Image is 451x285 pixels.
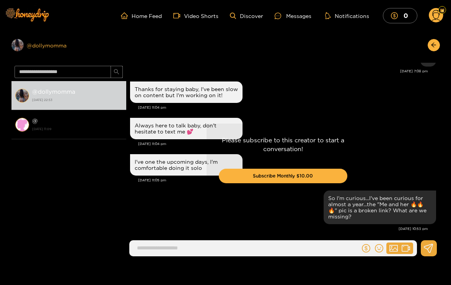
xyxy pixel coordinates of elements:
div: @dollymomma [11,39,126,51]
a: Video Shorts [173,12,218,19]
button: Notifications [323,12,371,20]
button: Subscribe Monthly $10.00 [219,169,347,183]
img: conversation [15,118,29,132]
mark: 0 [402,11,409,20]
span: search [114,69,119,75]
span: dollar [391,12,402,19]
button: 0 [383,8,417,23]
p: Please subscribe to this creator to start a conversation! [219,136,347,153]
button: arrow-left [428,39,440,51]
strong: [DATE] 11:09 [32,125,122,132]
strong: [DATE] 22:53 [32,96,122,103]
button: search [111,66,123,78]
div: Messages [275,11,311,20]
span: video-camera [173,12,184,19]
strong: @ [32,117,38,124]
a: Home Feed [121,12,162,19]
span: home [121,12,132,19]
strong: @ dollymomma [32,88,75,95]
img: Fan Level [440,8,444,13]
img: conversation [15,89,29,103]
span: arrow-left [431,42,436,49]
a: Discover [230,13,263,19]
